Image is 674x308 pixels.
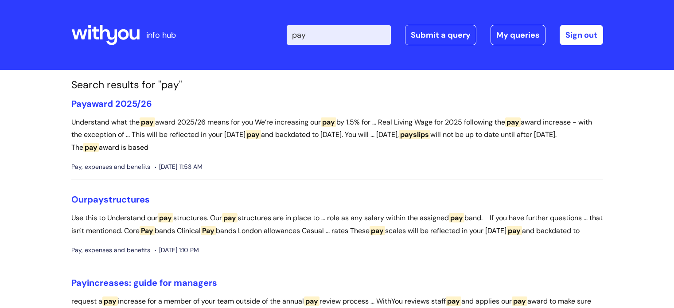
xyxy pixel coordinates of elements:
span: pay [505,117,521,127]
span: [DATE] 1:10 PM [155,245,199,256]
span: payslips [399,130,430,139]
span: pay [449,213,464,222]
span: Pay, expenses and benefits [71,161,150,172]
span: pay [83,143,99,152]
span: pay [158,213,173,222]
a: My queries [491,25,545,45]
span: pay [321,117,336,127]
h1: Search results for "pay" [71,79,603,91]
span: Pay [140,226,155,235]
span: pay [87,194,104,205]
a: Submit a query [405,25,476,45]
p: Understand what the award 2025/26 means for you We’re increasing our by 1.5% for ... Real Living ... [71,116,603,154]
span: Pay [71,277,87,289]
span: pay [140,117,155,127]
span: Pay [71,98,86,109]
span: pay [222,213,238,222]
span: Pay [201,226,216,235]
a: Ourpaystructures [71,194,150,205]
span: pay [446,296,461,306]
a: Payincreases: guide for managers [71,277,217,289]
span: pay [370,226,385,235]
p: info hub [146,28,176,42]
span: [DATE] 11:53 AM [155,161,203,172]
span: pay [102,296,118,306]
span: Pay, expenses and benefits [71,245,150,256]
p: Use this to Understand our structures. Our structures are in place to ... role as any salary with... [71,212,603,238]
span: pay [245,130,261,139]
span: pay [512,296,527,306]
div: | - [287,25,603,45]
input: Search [287,25,391,45]
span: pay [304,296,319,306]
span: pay [506,226,522,235]
a: Payaward 2025/26 [71,98,152,109]
a: Sign out [560,25,603,45]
